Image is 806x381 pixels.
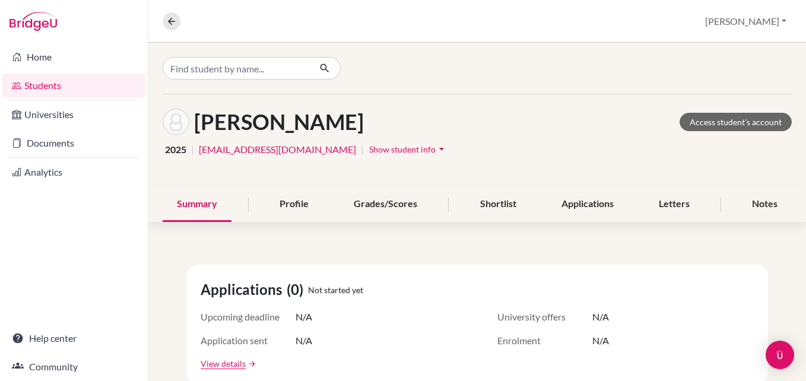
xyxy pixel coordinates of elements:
[201,334,296,348] span: Application sent
[2,355,145,379] a: Community
[547,187,628,222] div: Applications
[592,310,609,324] span: N/A
[308,284,363,296] span: Not started yet
[265,187,323,222] div: Profile
[645,187,704,222] div: Letters
[163,109,189,135] img: Sidhant Gupta 's avatar
[2,160,145,184] a: Analytics
[201,279,287,300] span: Applications
[296,310,312,324] span: N/A
[194,109,364,135] h1: [PERSON_NAME]
[246,360,256,368] a: arrow_forward
[700,10,792,33] button: [PERSON_NAME]
[497,334,592,348] span: Enrolment
[339,187,431,222] div: Grades/Scores
[165,142,186,157] span: 2025
[199,142,356,157] a: [EMAIL_ADDRESS][DOMAIN_NAME]
[369,140,448,158] button: Show student infoarrow_drop_down
[466,187,531,222] div: Shortlist
[766,341,794,369] div: Open Intercom Messenger
[191,142,194,157] span: |
[201,357,246,370] a: View details
[2,326,145,350] a: Help center
[2,103,145,126] a: Universities
[592,334,609,348] span: N/A
[9,12,57,31] img: Bridge-U
[2,74,145,97] a: Students
[2,45,145,69] a: Home
[287,279,308,300] span: (0)
[2,131,145,155] a: Documents
[680,113,792,131] a: Access student's account
[163,187,231,222] div: Summary
[201,310,296,324] span: Upcoming deadline
[163,57,310,80] input: Find student by name...
[296,334,312,348] span: N/A
[436,143,448,155] i: arrow_drop_down
[738,187,792,222] div: Notes
[369,144,436,154] span: Show student info
[497,310,592,324] span: University offers
[361,142,364,157] span: |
